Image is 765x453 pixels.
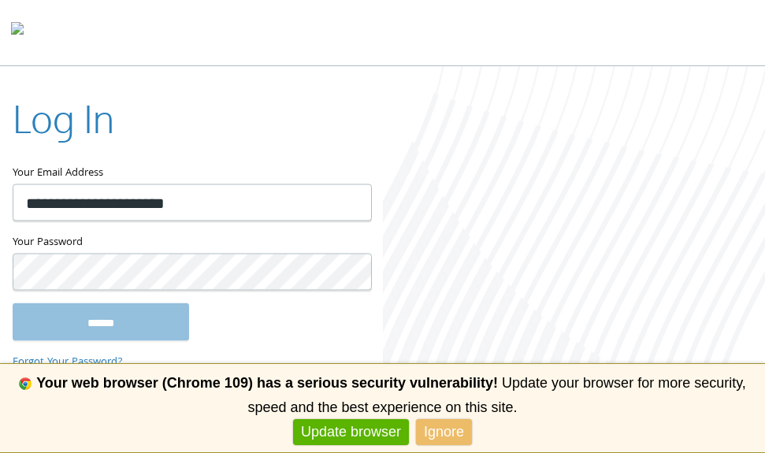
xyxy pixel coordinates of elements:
a: Ignore [416,419,472,445]
h2: Log In [13,92,114,145]
img: todyl-logo-dark.svg [11,17,24,48]
span: Update your browser for more security, speed and the best experience on this site. [247,375,745,415]
b: Your web browser (Chrome 109) has a serious security vulnerability! [36,375,498,391]
a: Forgot Your Password? [13,354,123,371]
label: Your Password [13,233,370,253]
a: Update browser [293,419,409,445]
